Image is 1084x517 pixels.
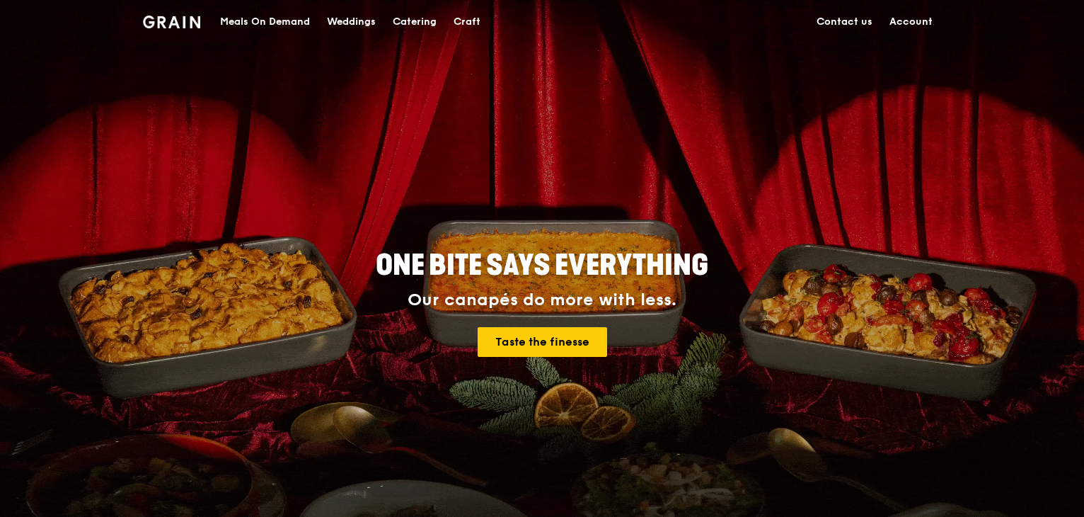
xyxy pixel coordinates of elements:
[808,1,881,43] a: Contact us
[143,16,200,28] img: Grain
[445,1,489,43] a: Craft
[327,1,376,43] div: Weddings
[318,1,384,43] a: Weddings
[384,1,445,43] a: Catering
[376,249,708,283] span: ONE BITE SAYS EVERYTHING
[478,327,607,357] a: Taste the finesse
[220,1,310,43] div: Meals On Demand
[393,1,437,43] div: Catering
[454,1,480,43] div: Craft
[287,290,797,310] div: Our canapés do more with less.
[881,1,941,43] a: Account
